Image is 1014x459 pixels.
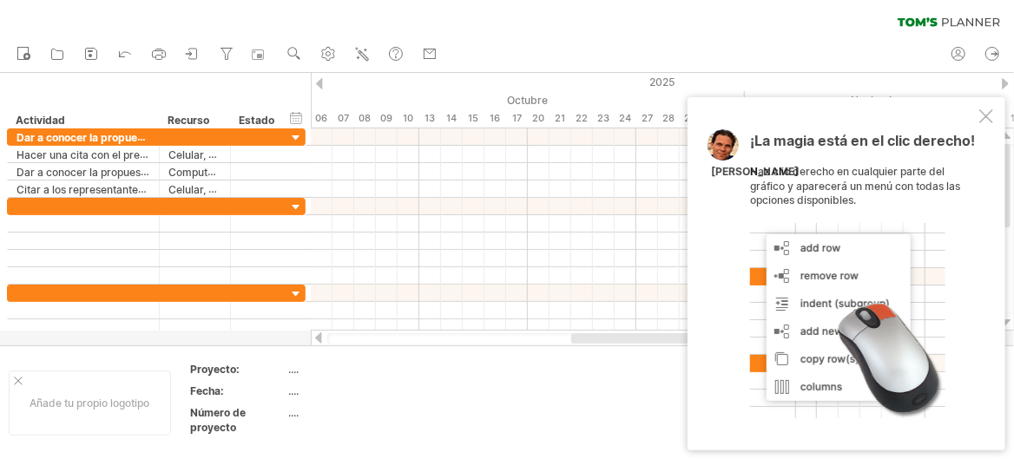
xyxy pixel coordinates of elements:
div: Martes, 28 de octubre de 2025 [658,109,680,128]
font: 22 [576,112,589,124]
font: 16 [491,112,501,124]
font: 21 [556,112,566,124]
font: 24 [620,112,632,124]
font: Celular, Computadora, Linea movil, [168,148,341,161]
font: 07 [338,112,349,124]
div: Octubre de 2025 [246,91,745,109]
div: Viernes, 24 de octubre de 2025 [615,109,636,128]
font: Dar a conocer la propuesta para terminar con la problemática ambiental. [16,165,376,179]
font: 17 [512,112,522,124]
font: 15 [469,112,479,124]
font: .... [289,363,300,376]
font: Celular, Computadora, Linea movil, [168,182,341,196]
div: Lunes, 20 de octubre de 2025 [528,109,550,128]
div: Jueves, 16 de octubre de 2025 [484,109,506,128]
div: Miércoles, 8 de octubre de 2025 [354,109,376,128]
font: Actividad [16,114,65,127]
div: Miércoles, 22 de octubre de 2025 [571,109,593,128]
font: Noviembre [852,94,907,107]
font: Estado [239,114,274,127]
div: Miércoles, 29 de octubre de 2025 [680,109,701,128]
font: 27 [642,112,653,124]
font: Número de proyecto [190,406,246,434]
div: Viernes, 10 de octubre de 2025 [398,109,419,128]
div: Lunes, 27 de octubre de 2025 [636,109,658,128]
div: Miércoles, 15 de octubre de 2025 [463,109,484,128]
div: Viernes, 17 de octubre de 2025 [506,109,528,128]
font: 09 [381,112,393,124]
font: Haz clic derecho en cualquier parte del gráfico y aparecerá un menú con todas las opciones dispon... [750,165,960,207]
font: Hacer una cita con el presidente de la colonia. [16,148,244,161]
font: .... [289,384,300,397]
font: Proyecto: [190,363,240,376]
font: Fecha: [190,384,224,397]
font: 20 [533,112,545,124]
div: Martes, 21 de octubre de 2025 [550,109,571,128]
font: 2025 [650,75,675,89]
font: 14 [447,112,458,124]
font: .... [289,406,300,419]
font: 10 [404,112,414,124]
font: 06 [316,112,328,124]
div: Jueves, 9 de octubre de 2025 [376,109,398,128]
font: Octubre [507,94,548,107]
font: 29 [685,112,697,124]
font: Recurso [168,114,209,127]
div: Martes, 7 de octubre de 2025 [333,109,354,128]
div: Jueves, 23 de octubre de 2025 [593,109,615,128]
div: Lunes, 13 de octubre de 2025 [419,109,441,128]
font: [PERSON_NAME] [711,165,799,178]
font: Dar a conocer la propuesta. [16,130,157,144]
div: Martes, 14 de octubre de 2025 [441,109,463,128]
font: 28 [663,112,675,124]
div: Lunes, 6 de octubre de 2025 [311,109,333,128]
font: Añade tu propio logotipo [30,397,150,410]
font: Computadora [168,165,237,179]
font: 13 [425,112,436,124]
font: ¡La magia está en el clic derecho! [750,132,975,149]
font: Citar a los representantes de las calles. [16,182,209,196]
font: 23 [598,112,610,124]
font: 08 [359,112,372,124]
